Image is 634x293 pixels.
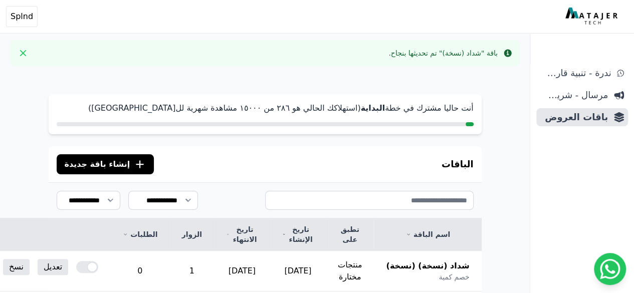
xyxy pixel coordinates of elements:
[565,8,620,26] img: MatajerTech Logo
[540,88,608,102] span: مرسال - شريط دعاية
[170,251,214,291] td: 1
[214,251,270,291] td: [DATE]
[226,224,258,244] a: تاريخ الانتهاء
[6,6,38,27] button: Splnd
[11,11,33,23] span: Splnd
[57,154,154,174] button: إنشاء باقة جديدة
[170,218,214,251] th: الزوار
[386,260,469,272] span: شداد (نسخة) (نسخة)
[282,224,314,244] a: تاريخ الإنشاء
[57,102,474,114] p: أنت حاليا مشترك في خطة (استهلاكك الحالي هو ٢٨٦ من ١٥۰۰۰ مشاهدة شهرية لل[GEOGRAPHIC_DATA])
[15,45,31,61] button: Close
[360,103,384,113] strong: البداية
[122,229,157,239] a: الطلبات
[386,229,469,239] a: اسم الباقة
[326,251,374,291] td: منتجات مختارة
[3,259,30,275] a: نسخ
[65,158,130,170] span: إنشاء باقة جديدة
[388,48,498,58] div: باقة "شداد (نسخة)" تم تحديثها بنجاح.
[270,251,326,291] td: [DATE]
[110,251,169,291] td: 0
[326,218,374,251] th: تطبق على
[38,259,68,275] a: تعديل
[439,272,469,282] span: خصم كمية
[540,110,608,124] span: باقات العروض
[442,157,474,171] h3: الباقات
[540,66,611,80] span: ندرة - تنبية قارب علي النفاذ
